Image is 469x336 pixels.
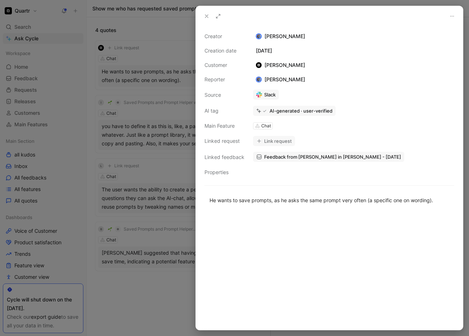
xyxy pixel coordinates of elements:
[204,46,244,55] div: Creation date
[204,153,244,162] div: Linked feedback
[204,32,244,41] div: Creator
[270,108,332,114] div: AI-generated · user-verified
[256,62,262,68] img: logo
[253,32,454,41] div: [PERSON_NAME]
[253,61,308,69] div: [PERSON_NAME]
[204,122,244,130] div: Main Feature
[210,196,449,204] div: He wants to save prompts, as he asks the same prompt very often (a specific one on wording).
[264,154,401,160] span: Feedback from [PERSON_NAME] in [PERSON_NAME] - [DATE]
[204,168,244,177] div: Properties
[261,122,271,130] div: Chat
[253,136,295,146] button: Link request
[253,75,308,84] div: [PERSON_NAME]
[204,137,244,145] div: Linked request
[253,90,279,100] a: Slack
[204,106,244,115] div: AI tag
[253,152,404,162] a: Feedback from [PERSON_NAME] in [PERSON_NAME] - [DATE]
[253,46,454,55] div: [DATE]
[257,34,261,39] img: avatar
[204,61,244,69] div: Customer
[204,91,244,99] div: Source
[204,75,244,84] div: Reporter
[257,77,261,82] img: avatar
